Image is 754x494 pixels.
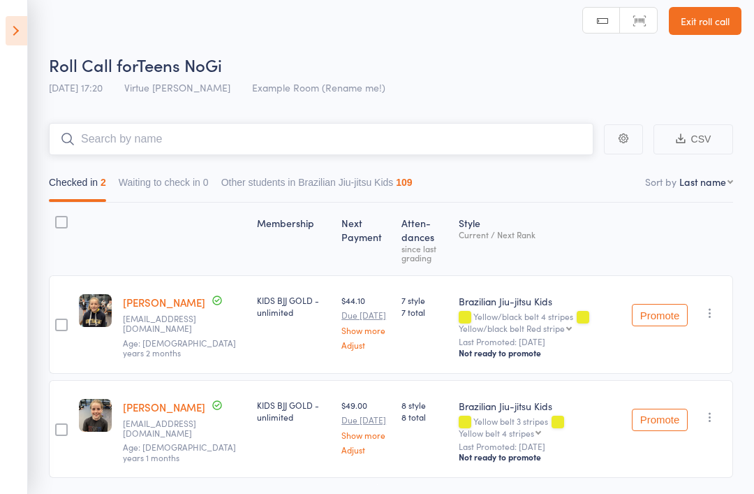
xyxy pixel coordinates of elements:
[123,314,214,334] small: Mickandjenna@live.com
[341,445,390,454] a: Adjust
[459,428,534,437] div: Yellow belt 4 stripes
[459,442,621,451] small: Last Promoted: [DATE]
[49,80,103,94] span: [DATE] 17:20
[341,294,390,349] div: $44.10
[123,441,236,463] span: Age: [DEMOGRAPHIC_DATA] years 1 months
[336,209,396,269] div: Next Payment
[123,337,236,358] span: Age: [DEMOGRAPHIC_DATA] years 2 months
[123,295,205,310] a: [PERSON_NAME]
[653,124,733,154] button: CSV
[341,340,390,349] a: Adjust
[79,399,112,432] img: image1753773401.png
[257,399,330,423] div: KIDS BJJ GOLD - unlimited
[459,416,621,437] div: Yellow belt 3 stripes
[49,170,106,202] button: Checked in2
[49,53,137,76] span: Roll Call for
[396,177,412,188] div: 109
[119,170,209,202] button: Waiting to check in0
[252,80,385,94] span: Example Room (Rename me!)
[401,399,447,411] span: 8 style
[459,399,621,413] div: Brazilian Jiu-jitsu Kids
[341,326,390,335] a: Show more
[257,294,330,318] div: KIDS BJJ GOLD - unlimited
[453,209,626,269] div: Style
[459,347,621,358] div: Not ready to promote
[203,177,209,188] div: 0
[341,399,390,454] div: $49.00
[459,294,621,308] div: Brazilian Jiu-jitsu Kids
[341,430,390,439] a: Show more
[79,294,112,327] img: image1753773425.png
[459,312,621,333] div: Yellow/black belt 4 stripes
[124,80,230,94] span: Virtue [PERSON_NAME]
[396,209,452,269] div: Atten­dances
[669,7,741,35] a: Exit roll call
[401,244,447,262] div: since last grading
[221,170,413,202] button: Other students in Brazilian Jiu-jitsu Kids109
[49,123,593,155] input: Search by name
[401,294,447,306] span: 7 style
[645,175,677,189] label: Sort by
[341,310,390,320] small: Due [DATE]
[401,306,447,318] span: 7 total
[137,53,222,76] span: Teens NoGi
[341,415,390,425] small: Due [DATE]
[123,419,214,439] small: Mickandjenna@live.com
[679,175,726,189] div: Last name
[459,230,621,239] div: Current / Next Rank
[632,409,688,431] button: Promote
[251,209,336,269] div: Membership
[459,451,621,463] div: Not ready to promote
[123,400,205,414] a: [PERSON_NAME]
[459,324,565,333] div: Yellow/black belt Red stripe
[459,337,621,347] small: Last Promoted: [DATE]
[401,411,447,423] span: 8 total
[632,304,688,326] button: Promote
[101,177,106,188] div: 2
